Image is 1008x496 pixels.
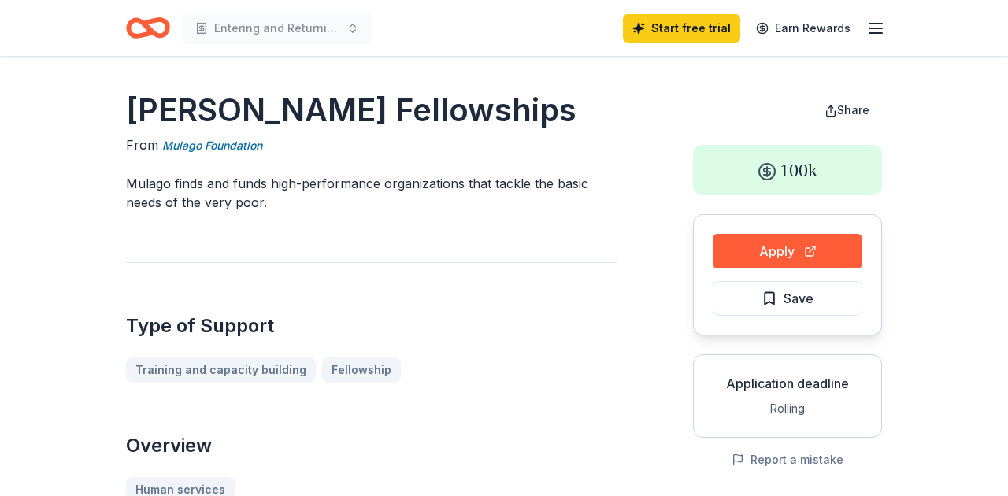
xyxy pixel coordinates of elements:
h2: Overview [126,433,617,458]
a: Training and capacity building [126,357,316,383]
span: Save [784,288,813,309]
div: 100k [693,145,882,195]
button: Report a mistake [732,450,843,469]
span: Share [837,103,869,117]
h2: Type of Support [126,313,617,339]
a: Fellowship [322,357,401,383]
button: Apply [713,234,862,268]
a: Home [126,9,170,46]
button: Save [713,281,862,316]
button: Share [812,94,882,126]
div: Application deadline [706,374,869,393]
a: Start free trial [623,14,740,43]
h1: [PERSON_NAME] Fellowships [126,88,617,132]
a: Mulago Foundation [162,136,262,155]
button: Entering and Returning to the Work Force [183,13,372,44]
div: Rolling [706,399,869,418]
span: Entering and Returning to the Work Force [214,19,340,38]
p: Mulago finds and funds high-performance organizations that tackle the basic needs of the very poor. [126,174,617,212]
a: Earn Rewards [747,14,860,43]
div: From [126,135,617,155]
